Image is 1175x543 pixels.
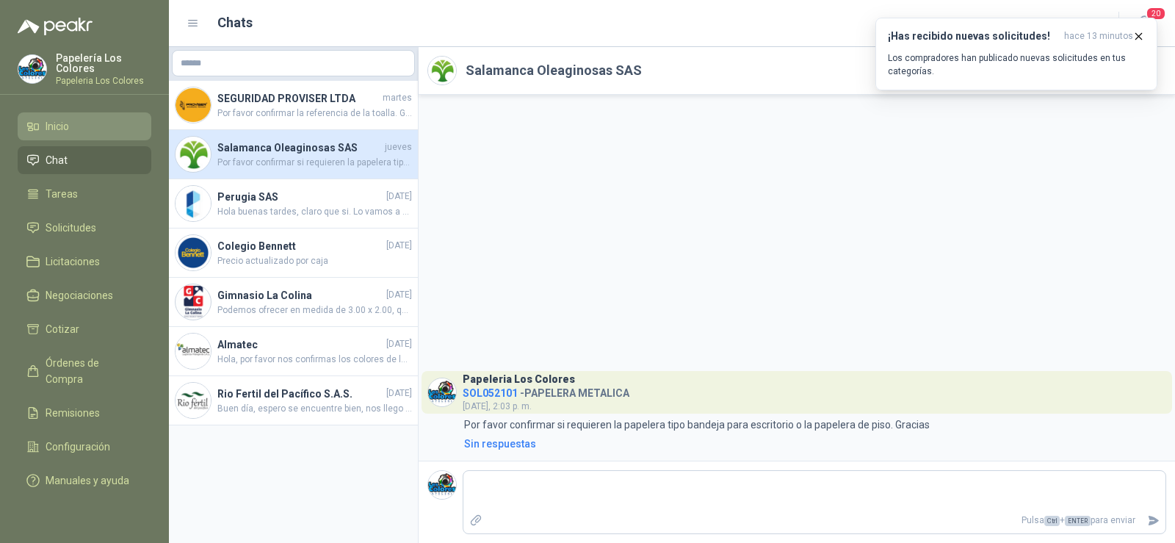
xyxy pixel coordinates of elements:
[488,508,1142,533] p: Pulsa + para enviar
[18,146,151,174] a: Chat
[875,18,1157,90] button: ¡Has recibido nuevas solicitudes!hace 13 minutos Los compradores han publicado nuevas solicitudes...
[46,118,69,134] span: Inicio
[18,180,151,208] a: Tareas
[46,405,100,421] span: Remisiones
[1141,508,1165,533] button: Enviar
[18,467,151,495] a: Manuales y ayuda
[217,156,412,170] span: Por favor confirmar si requieren la papelera tipo bandeja para escritorio o la papelera de piso. ...
[386,386,412,400] span: [DATE]
[1064,30,1133,43] span: hace 13 minutos
[463,401,532,411] span: [DATE], 2:03 p. m.
[217,140,382,156] h4: Salamanca Oleaginosas SAS
[46,472,129,489] span: Manuales y ayuda
[217,254,412,268] span: Precio actualizado por caja
[18,315,151,343] a: Cotizar
[217,107,412,121] span: Por favor confirmar la referencia de la toalla. Gracias
[169,376,418,425] a: Company LogoRio Fertil del Pacífico S.A.S.[DATE]Buen día, espero se encuentre bien, nos llego 4 u...
[464,436,536,452] div: Sin respuestas
[217,402,412,416] span: Buen día, espero se encuentre bien, nos llego 4 unidades solamente, quedan pendientes 6 unidades,...
[18,433,151,461] a: Configuración
[888,51,1145,78] p: Los compradores han publicado nuevas solicitudes en tus categorías.
[217,12,253,33] h1: Chats
[56,76,151,85] p: Papeleria Los Colores
[176,383,211,418] img: Company Logo
[18,55,46,83] img: Company Logo
[46,287,113,303] span: Negociaciones
[386,190,412,204] span: [DATE]
[466,60,642,81] h2: Salamanca Oleaginosas SAS
[18,112,151,140] a: Inicio
[1146,7,1166,21] span: 20
[46,321,79,337] span: Cotizar
[46,439,110,455] span: Configuración
[169,327,418,376] a: Company LogoAlmatec[DATE]Hola, por favor nos confirmas los colores de los vinilos aprobados. Gracias
[18,349,151,393] a: Órdenes de Compra
[888,30,1058,43] h3: ¡Has recibido nuevas solicitudes!
[176,334,211,369] img: Company Logo
[18,18,93,35] img: Logo peakr
[428,471,456,499] img: Company Logo
[386,337,412,351] span: [DATE]
[463,387,518,399] span: SOL052101
[217,386,383,402] h4: Rio Fertil del Pacífico S.A.S.
[176,235,211,270] img: Company Logo
[176,186,211,221] img: Company Logo
[46,186,78,202] span: Tareas
[46,355,137,387] span: Órdenes de Compra
[46,220,96,236] span: Solicitudes
[176,87,211,123] img: Company Logo
[217,189,383,205] h4: Perugia SAS
[1044,516,1060,526] span: Ctrl
[46,253,100,270] span: Licitaciones
[176,137,211,172] img: Company Logo
[169,130,418,179] a: Company LogoSalamanca Oleaginosas SASjuevesPor favor confirmar si requieren la papelera tipo band...
[169,229,418,278] a: Company LogoColegio Bennett[DATE]Precio actualizado por caja
[463,384,629,398] h4: - PAPELERA METALICA
[217,90,380,107] h4: SEGURIDAD PROVISER LTDA
[18,281,151,309] a: Negociaciones
[464,417,930,433] p: Por favor confirmar si requieren la papelera tipo bandeja para escritorio o la papelera de piso. ...
[383,91,412,105] span: martes
[217,287,383,303] h4: Gimnasio La Colina
[1065,516,1091,526] span: ENTER
[18,214,151,242] a: Solicitudes
[18,399,151,427] a: Remisiones
[18,248,151,276] a: Licitaciones
[217,353,412,367] span: Hola, por favor nos confirmas los colores de los vinilos aprobados. Gracias
[463,508,488,533] label: Adjuntar archivos
[169,81,418,130] a: Company LogoSEGURIDAD PROVISER LTDAmartesPor favor confirmar la referencia de la toalla. Gracias
[428,378,456,406] img: Company Logo
[217,238,383,254] h4: Colegio Bennett
[1131,10,1157,37] button: 20
[169,278,418,327] a: Company LogoGimnasio La Colina[DATE]Podemos ofrecer en medida de 3.00 x 2.00, quedamos atentos pa...
[386,239,412,253] span: [DATE]
[386,288,412,302] span: [DATE]
[46,152,68,168] span: Chat
[385,140,412,154] span: jueves
[169,179,418,229] a: Company LogoPerugia SAS[DATE]Hola buenas tardes, claro que si. Lo vamos a programar para cambio m...
[217,205,412,219] span: Hola buenas tardes, claro que si. Lo vamos a programar para cambio mano a mano
[176,284,211,320] img: Company Logo
[463,375,575,384] h3: Papeleria Los Colores
[217,337,383,353] h4: Almatec
[461,436,1166,452] a: Sin respuestas
[56,53,151,73] p: Papelería Los Colores
[217,303,412,317] span: Podemos ofrecer en medida de 3.00 x 2.00, quedamos atentos para cargar precio
[428,57,456,84] img: Company Logo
